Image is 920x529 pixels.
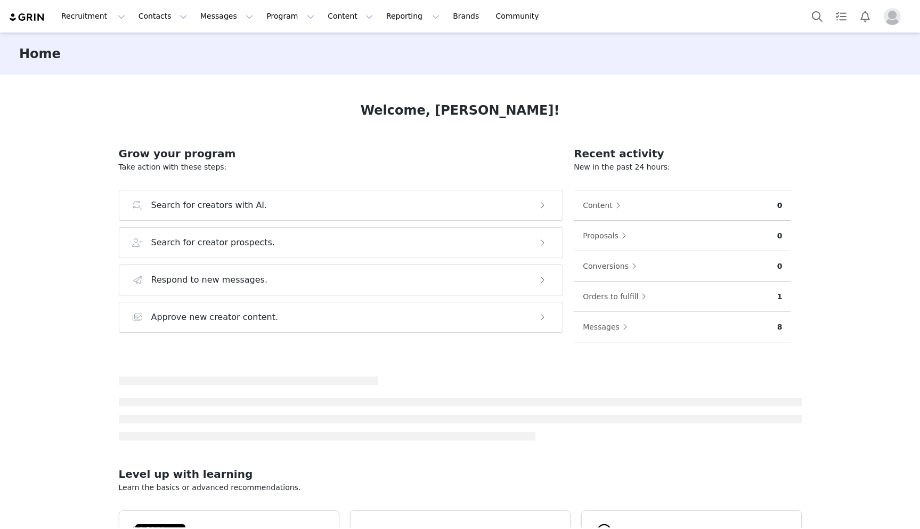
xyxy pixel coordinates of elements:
[55,4,132,28] button: Recruitment
[380,4,446,28] button: Reporting
[877,8,911,25] button: Profile
[884,8,901,25] img: placeholder-profile.jpg
[490,4,550,28] a: Community
[119,227,564,258] button: Search for creator prospects.
[119,264,564,295] button: Respond to new messages.
[151,236,275,249] h3: Search for creator prospects.
[321,4,379,28] button: Content
[574,146,791,162] h2: Recent activity
[829,4,853,28] a: Tasks
[574,162,791,173] p: New in the past 24 hours:
[777,230,783,242] p: 0
[260,4,321,28] button: Program
[582,318,633,335] button: Messages
[119,190,564,221] button: Search for creators with AI.
[119,482,802,493] p: Learn the basics or advanced recommendations.
[777,291,783,302] p: 1
[119,302,564,333] button: Approve new creator content.
[151,199,267,212] h3: Search for creators with AI.
[582,197,626,214] button: Content
[132,4,193,28] button: Contacts
[194,4,259,28] button: Messages
[9,12,46,22] img: grin logo
[853,4,877,28] button: Notifications
[19,44,61,63] h3: Home
[446,4,489,28] a: Brands
[151,311,279,324] h3: Approve new creator content.
[805,4,829,28] button: Search
[361,101,560,120] h1: Welcome, [PERSON_NAME]!
[582,288,652,305] button: Orders to fulfill
[119,466,802,482] h2: Level up with learning
[777,261,783,272] p: 0
[119,146,564,162] h2: Grow your program
[582,258,642,275] button: Conversions
[151,274,268,286] h3: Respond to new messages.
[777,200,783,211] p: 0
[582,227,632,244] button: Proposals
[119,162,564,173] p: Take action with these steps:
[777,322,783,333] p: 8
